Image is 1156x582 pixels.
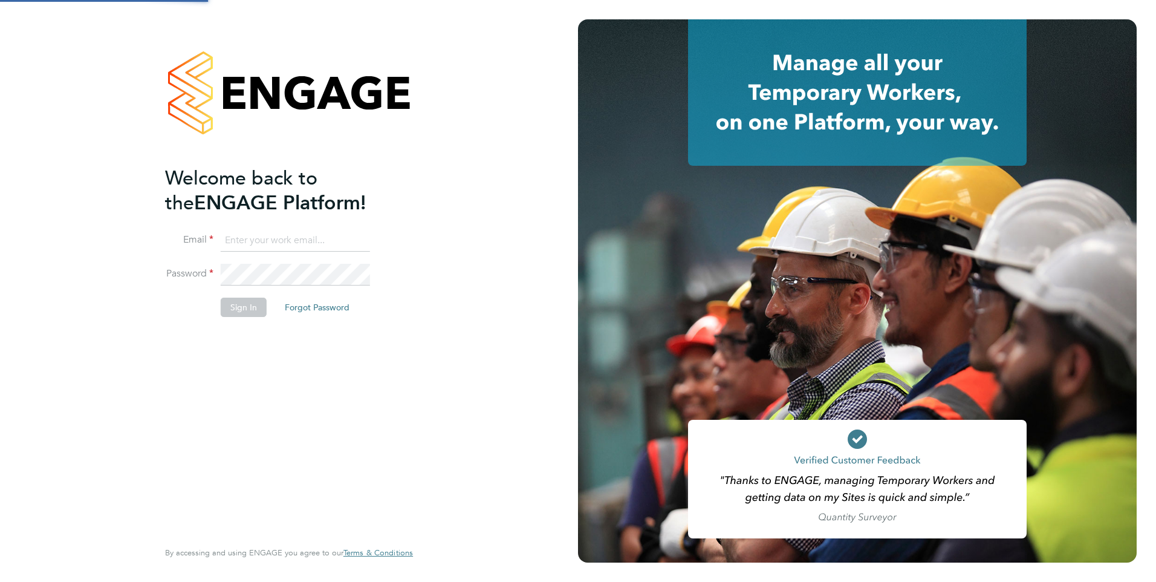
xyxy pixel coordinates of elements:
label: Email [165,234,213,246]
label: Password [165,267,213,280]
a: Terms & Conditions [343,548,413,558]
span: Welcome back to the [165,166,317,215]
button: Sign In [221,298,267,317]
span: By accessing and using ENGAGE you agree to our [165,548,413,558]
h2: ENGAGE Platform! [165,166,401,215]
span: Terms & Conditions [343,548,413,558]
button: Forgot Password [275,298,359,317]
input: Enter your work email... [221,230,370,252]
